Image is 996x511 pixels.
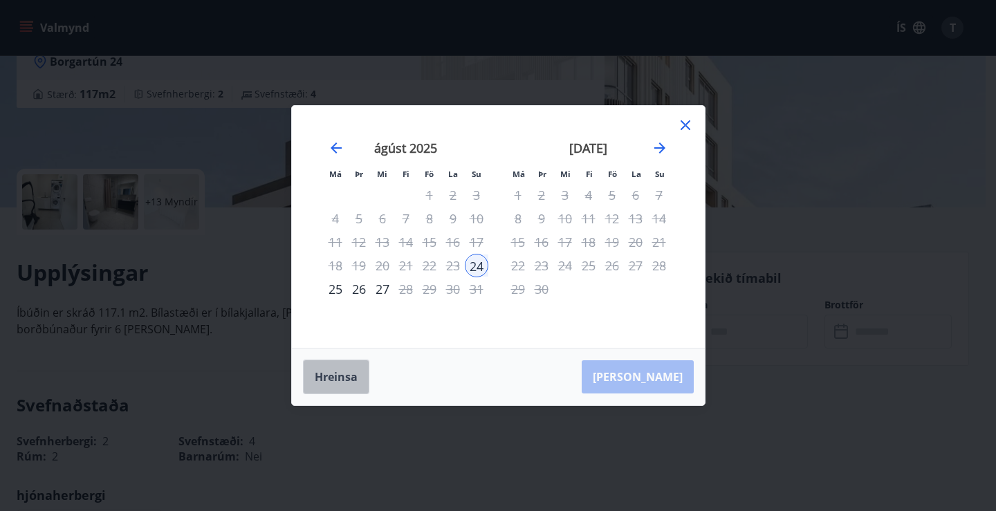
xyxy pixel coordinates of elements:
[624,230,647,254] td: Not available. laugardagur, 20. september 2025
[530,254,553,277] td: Not available. þriðjudagur, 23. september 2025
[506,230,530,254] td: Not available. mánudagur, 15. september 2025
[371,230,394,254] td: Not available. miðvikudagur, 13. ágúst 2025
[441,183,465,207] td: Not available. laugardagur, 2. ágúst 2025
[506,277,530,301] td: Not available. mánudagur, 29. september 2025
[600,254,624,277] td: Not available. föstudagur, 26. september 2025
[530,277,553,301] td: Not available. þriðjudagur, 30. september 2025
[506,183,530,207] td: Not available. mánudagur, 1. september 2025
[577,254,600,277] td: Not available. fimmtudagur, 25. september 2025
[465,183,488,207] td: Not available. sunnudagur, 3. ágúst 2025
[324,277,347,301] td: Choose mánudagur, 25. ágúst 2025 as your check-out date. It’s available.
[355,169,363,179] small: Þr
[569,140,607,156] strong: [DATE]
[377,169,387,179] small: Mi
[371,254,394,277] td: Not available. miðvikudagur, 20. ágúst 2025
[303,360,369,394] button: Hreinsa
[418,230,441,254] td: Not available. föstudagur, 15. ágúst 2025
[577,230,600,254] td: Not available. fimmtudagur, 18. september 2025
[577,183,600,207] td: Not available. fimmtudagur, 4. september 2025
[465,277,488,301] td: Not available. sunnudagur, 31. ágúst 2025
[394,254,418,277] td: Not available. fimmtudagur, 21. ágúst 2025
[577,207,600,230] div: Aðeins útritun í boði
[530,207,553,230] td: Not available. þriðjudagur, 9. september 2025
[600,207,624,230] td: Not available. föstudagur, 12. september 2025
[624,254,647,277] td: Not available. laugardagur, 27. september 2025
[308,122,688,331] div: Calendar
[553,183,577,207] td: Not available. miðvikudagur, 3. september 2025
[608,169,617,179] small: Fö
[560,169,571,179] small: Mi
[418,207,441,230] td: Not available. föstudagur, 8. ágúst 2025
[394,277,418,301] td: Not available. fimmtudagur, 28. ágúst 2025
[347,230,371,254] td: Not available. þriðjudagur, 12. ágúst 2025
[513,169,525,179] small: Má
[577,207,600,230] td: Not available. fimmtudagur, 11. september 2025
[418,254,441,277] div: Aðeins útritun í boði
[647,183,671,207] td: Not available. sunnudagur, 7. september 2025
[324,254,347,277] td: Not available. mánudagur, 18. ágúst 2025
[647,254,671,277] td: Not available. sunnudagur, 28. september 2025
[371,277,394,301] div: Aðeins útritun í boði
[441,230,465,254] td: Not available. laugardagur, 16. ágúst 2025
[371,277,394,301] td: Choose miðvikudagur, 27. ágúst 2025 as your check-out date. It’s available.
[530,230,553,254] td: Not available. þriðjudagur, 16. september 2025
[600,183,624,207] td: Not available. föstudagur, 5. september 2025
[448,169,458,179] small: La
[441,254,465,277] td: Not available. laugardagur, 23. ágúst 2025
[553,254,577,277] td: Not available. miðvikudagur, 24. september 2025
[506,207,530,230] td: Not available. mánudagur, 8. september 2025
[418,183,441,207] td: Not available. föstudagur, 1. ágúst 2025
[374,140,437,156] strong: ágúst 2025
[347,254,371,277] td: Not available. þriðjudagur, 19. ágúst 2025
[538,169,546,179] small: Þr
[418,254,441,277] td: Not available. föstudagur, 22. ágúst 2025
[465,254,488,277] div: Aðeins innritun í boði
[371,207,394,230] td: Not available. miðvikudagur, 6. ágúst 2025
[324,277,347,301] div: 25
[465,207,488,230] td: Not available. sunnudagur, 10. ágúst 2025
[472,169,481,179] small: Su
[324,207,347,230] td: Not available. mánudagur, 4. ágúst 2025
[530,183,553,207] td: Not available. þriðjudagur, 2. september 2025
[418,277,441,301] td: Not available. föstudagur, 29. ágúst 2025
[647,207,671,230] td: Not available. sunnudagur, 14. september 2025
[347,207,371,230] td: Not available. þriðjudagur, 5. ágúst 2025
[441,207,465,230] td: Not available. laugardagur, 9. ágúst 2025
[586,169,593,179] small: Fi
[403,169,409,179] small: Fi
[647,230,671,254] td: Not available. sunnudagur, 21. september 2025
[553,230,577,254] td: Not available. miðvikudagur, 17. september 2025
[347,277,371,301] td: Choose þriðjudagur, 26. ágúst 2025 as your check-out date. It’s available.
[624,183,647,207] td: Not available. laugardagur, 6. september 2025
[425,169,434,179] small: Fö
[600,230,624,254] td: Not available. föstudagur, 19. september 2025
[631,169,641,179] small: La
[441,277,465,301] td: Not available. laugardagur, 30. ágúst 2025
[600,254,624,277] div: Aðeins útritun í boði
[329,169,342,179] small: Má
[655,169,665,179] small: Su
[465,254,488,277] td: Selected as start date. sunnudagur, 24. ágúst 2025
[328,140,344,156] div: Move backward to switch to the previous month.
[394,230,418,254] td: Not available. fimmtudagur, 14. ágúst 2025
[347,277,371,301] div: 26
[506,254,530,277] td: Not available. mánudagur, 22. september 2025
[652,140,668,156] div: Move forward to switch to the next month.
[465,230,488,254] td: Not available. sunnudagur, 17. ágúst 2025
[324,230,347,254] td: Not available. mánudagur, 11. ágúst 2025
[624,207,647,230] td: Not available. laugardagur, 13. september 2025
[394,207,418,230] td: Not available. fimmtudagur, 7. ágúst 2025
[553,207,577,230] td: Not available. miðvikudagur, 10. september 2025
